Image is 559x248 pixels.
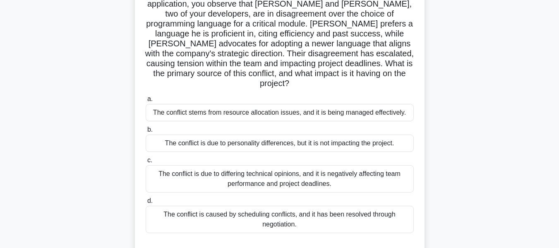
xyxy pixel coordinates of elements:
div: The conflict stems from resource allocation issues, and it is being managed effectively. [146,104,414,121]
span: c. [147,157,152,164]
span: b. [147,126,153,133]
div: The conflict is due to personality differences, but it is not impacting the project. [146,135,414,152]
div: The conflict is caused by scheduling conflicts, and it has been resolved through negotiation. [146,206,414,233]
span: d. [147,197,153,204]
span: a. [147,95,153,102]
div: The conflict is due to differing technical opinions, and it is negatively affecting team performa... [146,165,414,193]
